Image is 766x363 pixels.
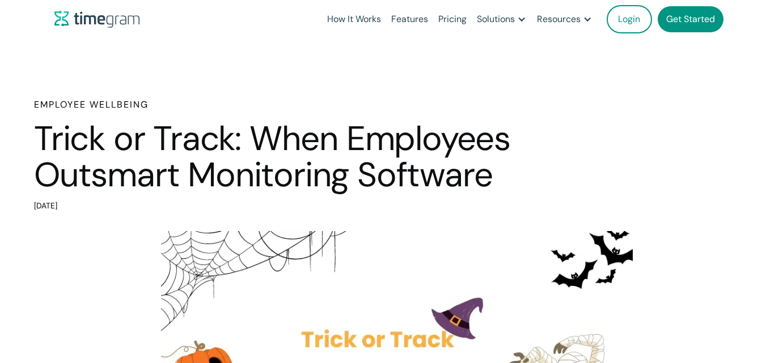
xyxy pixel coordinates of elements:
[477,11,515,27] div: Solutions
[607,5,652,33] a: Login
[537,11,581,27] div: Resources
[34,121,510,193] h1: Trick or Track: When Employees Outsmart Monitoring Software
[658,6,723,32] a: Get Started
[34,198,510,214] div: [DATE]
[34,98,510,112] h6: Employee Wellbeing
